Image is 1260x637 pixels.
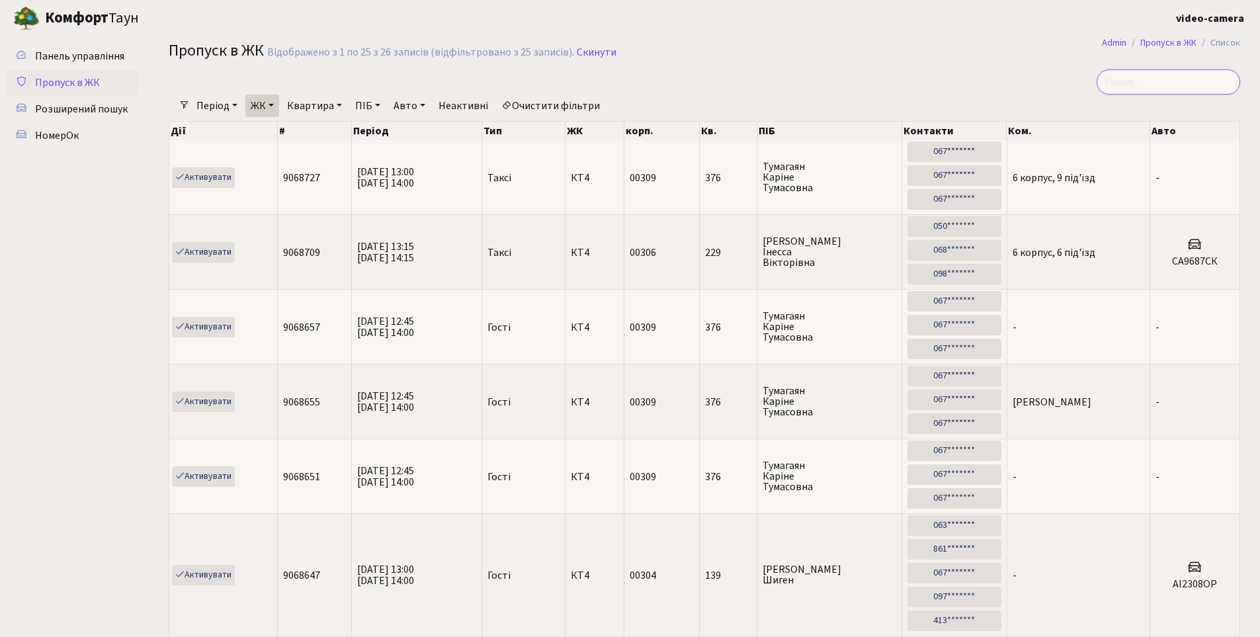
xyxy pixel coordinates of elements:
a: Неактивні [433,95,493,117]
span: Таксі [487,247,511,258]
span: Гості [487,472,511,482]
a: video-camera [1176,11,1244,26]
span: 376 [705,173,751,183]
span: Тумагаян Каріне Тумасовна [763,161,896,193]
nav: breadcrumb [1082,29,1260,57]
h5: АІ2308ОР [1155,578,1234,591]
span: Гості [487,570,511,581]
a: Очистити фільтри [496,95,605,117]
a: ПІБ [350,95,386,117]
th: Період [352,122,482,140]
span: 00309 [630,395,656,409]
a: Активувати [172,392,235,412]
a: Активувати [172,466,235,487]
a: НомерОк [7,122,139,149]
a: Активувати [172,242,235,263]
span: 9068655 [283,395,320,409]
span: 00304 [630,568,656,583]
span: 00309 [630,470,656,484]
span: - [1013,470,1017,484]
a: Розширений пошук [7,96,139,122]
span: [PERSON_NAME] [1013,395,1091,409]
span: - [1155,320,1159,335]
a: Скинути [577,46,616,59]
span: Таксі [487,173,511,183]
img: logo.png [13,5,40,32]
span: Пропуск в ЖК [169,39,264,62]
span: [DATE] 13:00 [DATE] 14:00 [357,562,414,588]
span: КТ4 [571,397,618,407]
span: НомерОк [35,128,79,143]
span: [DATE] 12:45 [DATE] 14:00 [357,314,414,340]
span: [PERSON_NAME] Інесса Вікторівна [763,236,896,268]
a: Пропуск в ЖК [7,69,139,96]
span: Пропуск в ЖК [35,75,100,90]
button: Переключити навігацію [165,7,198,29]
span: 6 корпус, 6 під'їзд [1013,245,1095,260]
a: Активувати [172,317,235,337]
a: Пропуск в ЖК [1140,36,1197,50]
span: КТ4 [571,247,618,258]
li: Список [1197,36,1240,50]
span: 376 [705,322,751,333]
a: ЖК [245,95,279,117]
span: 9068709 [283,245,320,260]
span: Розширений пошук [35,102,128,116]
b: Комфорт [45,7,108,28]
th: ЖК [566,122,624,140]
span: Гості [487,397,511,407]
span: [DATE] 12:45 [DATE] 14:00 [357,464,414,489]
span: КТ4 [571,472,618,482]
th: Авто [1150,122,1240,140]
span: - [1155,171,1159,185]
span: - [1013,568,1017,583]
span: 139 [705,570,751,581]
a: Активувати [172,565,235,585]
th: корп. [624,122,700,140]
span: 9068657 [283,320,320,335]
span: 9068651 [283,470,320,484]
a: Панель управління [7,43,139,69]
span: КТ4 [571,570,618,581]
th: Контакти [902,122,1007,140]
span: 00309 [630,171,656,185]
span: Панель управління [35,49,124,64]
span: Тумагаян Каріне Тумасовна [763,311,896,343]
span: - [1155,470,1159,484]
a: Активувати [172,167,235,188]
span: [DATE] 13:00 [DATE] 14:00 [357,165,414,191]
th: Кв. [700,122,757,140]
th: Ком. [1007,122,1150,140]
span: 376 [705,397,751,407]
span: - [1013,320,1017,335]
span: [DATE] 12:45 [DATE] 14:00 [357,389,414,415]
span: 9068727 [283,171,320,185]
a: Період [191,95,243,117]
a: Admin [1102,36,1126,50]
div: Відображено з 1 по 25 з 26 записів (відфільтровано з 25 записів). [267,46,574,59]
span: 376 [705,472,751,482]
a: Авто [388,95,431,117]
span: Гості [487,322,511,333]
span: Таун [45,7,139,30]
span: Тумагаян Каріне Тумасовна [763,460,896,492]
a: Квартира [282,95,347,117]
h5: СА9687СК [1155,255,1234,268]
span: КТ4 [571,322,618,333]
span: [DATE] 13:15 [DATE] 14:15 [357,239,414,265]
th: Дії [169,122,278,140]
span: 9068647 [283,568,320,583]
span: - [1155,395,1159,409]
input: Пошук... [1097,69,1240,95]
th: Тип [482,122,566,140]
th: ПІБ [757,122,902,140]
span: Тумагаян Каріне Тумасовна [763,386,896,417]
th: # [278,122,352,140]
span: КТ4 [571,173,618,183]
span: 00306 [630,245,656,260]
span: 6 корпус, 9 під'їзд [1013,171,1095,185]
span: 00309 [630,320,656,335]
span: 229 [705,247,751,258]
span: [PERSON_NAME] Шиген [763,564,896,585]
